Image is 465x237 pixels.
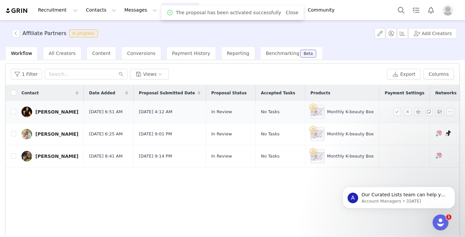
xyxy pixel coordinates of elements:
[89,131,123,137] span: [DATE] 6:25 AM
[22,29,66,37] h3: Affiliate Partners
[261,131,300,137] div: No Tasks
[408,28,457,39] button: Add Creators
[5,8,28,14] img: grin logo
[139,109,173,115] span: [DATE] 4:12 AM
[45,69,127,79] input: Search...
[423,69,454,79] button: Columns
[304,3,342,18] a: Community
[119,72,123,76] i: icon: search
[49,51,75,56] span: All Creators
[394,3,408,18] button: Search
[211,153,232,160] span: In Review
[443,5,453,16] img: placeholder-profile.jpg
[21,107,32,117] img: e5ce0699-eb46-4e5b-99f1-93fb69809f29--s.jpg
[35,131,78,137] div: [PERSON_NAME]
[424,3,438,18] button: Notifications
[446,214,451,220] span: 1
[21,90,39,96] span: Contact
[327,109,374,115] div: Monthly K-beauty Box
[439,5,460,16] button: Profile
[21,151,32,162] img: 2341651e-44df-4d4d-97fe-d7d9009ebaef.jpg
[387,69,421,79] button: Export
[89,109,123,115] span: [DATE] 6:51 AM
[311,90,330,96] span: Products
[127,51,155,56] span: Conversions
[21,151,78,162] a: [PERSON_NAME]
[35,109,78,115] div: [PERSON_NAME]
[409,3,423,18] a: Tasks
[139,90,195,96] span: Proposal Submitted Date
[277,3,303,18] a: Brands
[92,51,111,56] span: Content
[311,152,324,161] img: Product Image
[21,107,78,117] a: [PERSON_NAME]
[333,173,465,219] iframe: Intercom notifications message
[261,90,295,96] span: Accepted Tasks
[69,29,98,37] span: In progress
[21,129,32,139] img: da2ad97b-412f-4750-97d7-94bba37e6608.jpg
[261,109,300,115] div: No Tasks
[266,51,299,56] span: Benchmarking
[286,10,298,15] a: Close
[120,3,161,18] button: Messages
[139,131,172,137] span: [DATE] 9:01 PM
[433,214,448,230] iframe: Intercom live chat
[11,69,42,79] button: 1 Filter
[327,153,374,160] div: Monthly K-beauty Box
[199,3,235,18] button: Content
[311,130,324,139] img: Product Image
[161,3,199,18] button: Program
[304,52,313,56] div: Beta
[139,153,172,160] span: [DATE] 9:14 PM
[236,3,277,18] button: Reporting
[11,51,32,56] span: Workflow
[12,29,101,37] span: [object Object]
[35,154,78,159] div: [PERSON_NAME]
[176,9,281,16] span: The proposal has been activated successfully
[311,108,324,117] img: Product Image
[82,3,120,18] button: Contacts
[21,129,78,139] a: [PERSON_NAME]
[211,90,247,96] span: Proposal Status
[172,51,210,56] span: Payment History
[130,69,169,79] button: Views
[211,109,232,115] span: In Review
[227,51,249,56] span: Reporting
[34,3,82,18] button: Recruitment
[89,153,123,160] span: [DATE] 8:41 AM
[211,131,232,137] span: In Review
[327,131,374,137] div: Monthly K-beauty Box
[435,90,456,96] span: Networks
[261,153,300,160] div: No Tasks
[89,90,115,96] span: Date Added
[385,90,424,96] span: Payment Settings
